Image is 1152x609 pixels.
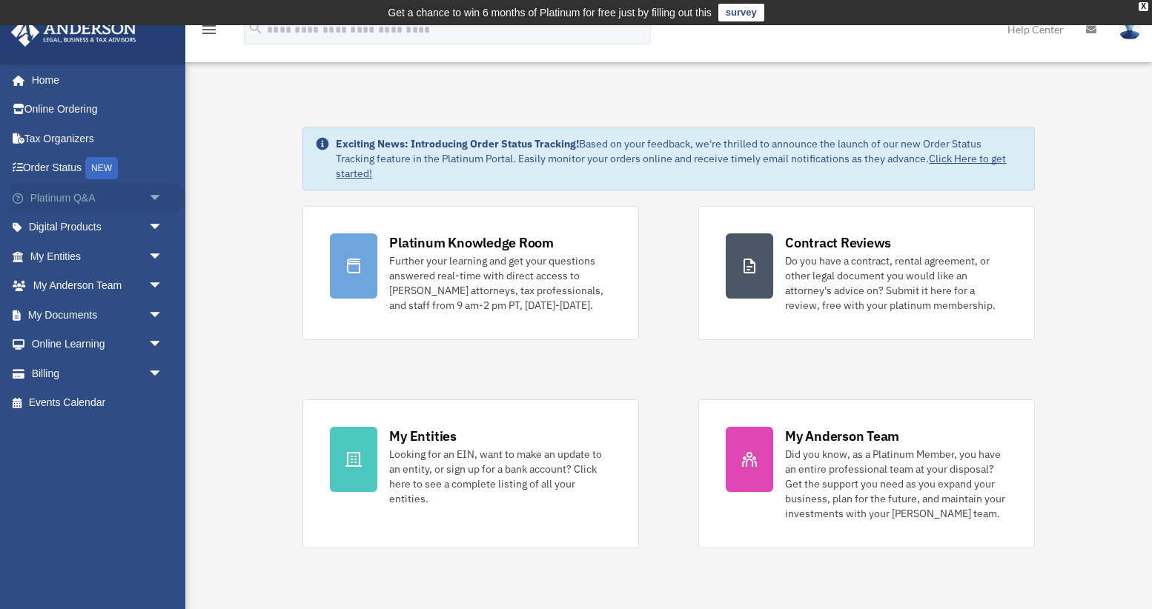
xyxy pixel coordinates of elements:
[10,183,185,213] a: Platinum Q&Aarrow_drop_down
[85,157,118,179] div: NEW
[388,4,712,21] div: Get a chance to win 6 months of Platinum for free just by filling out this
[10,271,185,301] a: My Anderson Teamarrow_drop_down
[389,447,612,506] div: Looking for an EIN, want to make an update to an entity, or sign up for a bank account? Click her...
[302,399,639,548] a: My Entities Looking for an EIN, want to make an update to an entity, or sign up for a bank accoun...
[718,4,764,21] a: survey
[148,242,178,272] span: arrow_drop_down
[10,388,185,418] a: Events Calendar
[10,330,185,359] a: Online Learningarrow_drop_down
[200,26,218,39] a: menu
[785,447,1007,521] div: Did you know, as a Platinum Member, you have an entire professional team at your disposal? Get th...
[148,330,178,360] span: arrow_drop_down
[336,136,1022,181] div: Based on your feedback, we're thrilled to announce the launch of our new Order Status Tracking fe...
[698,399,1035,548] a: My Anderson Team Did you know, as a Platinum Member, you have an entire professional team at your...
[785,427,899,445] div: My Anderson Team
[148,271,178,302] span: arrow_drop_down
[389,233,554,252] div: Platinum Knowledge Room
[10,124,185,153] a: Tax Organizers
[248,20,264,36] i: search
[148,213,178,243] span: arrow_drop_down
[148,359,178,389] span: arrow_drop_down
[10,213,185,242] a: Digital Productsarrow_drop_down
[389,427,456,445] div: My Entities
[1119,19,1141,40] img: User Pic
[1139,2,1148,11] div: close
[302,206,639,340] a: Platinum Knowledge Room Further your learning and get your questions answered real-time with dire...
[785,233,891,252] div: Contract Reviews
[10,300,185,330] a: My Documentsarrow_drop_down
[698,206,1035,340] a: Contract Reviews Do you have a contract, rental agreement, or other legal document you would like...
[7,18,141,47] img: Anderson Advisors Platinum Portal
[148,183,178,213] span: arrow_drop_down
[785,253,1007,313] div: Do you have a contract, rental agreement, or other legal document you would like an attorney's ad...
[10,359,185,388] a: Billingarrow_drop_down
[336,137,579,150] strong: Exciting News: Introducing Order Status Tracking!
[10,65,178,95] a: Home
[389,253,612,313] div: Further your learning and get your questions answered real-time with direct access to [PERSON_NAM...
[148,300,178,330] span: arrow_drop_down
[10,242,185,271] a: My Entitiesarrow_drop_down
[200,21,218,39] i: menu
[10,153,185,184] a: Order StatusNEW
[336,152,1006,180] a: Click Here to get started!
[10,95,185,124] a: Online Ordering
